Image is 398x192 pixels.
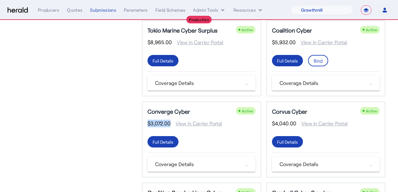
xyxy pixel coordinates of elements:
[308,55,328,66] button: Bind
[153,57,173,64] div: Full Details
[124,7,148,13] div: Parameters
[272,107,307,116] h5: Corvus Cyber
[366,109,377,113] span: Active
[272,157,380,172] mat-expansion-panel-header: Coverage Details
[277,139,298,145] div: Full Details
[172,39,223,46] span: View in Carrier Portal
[280,79,365,87] mat-panel-title: Coverage Details
[272,55,303,66] button: Full Details
[233,7,263,13] button: Resources dropdown menu
[314,57,323,64] div: Bind
[38,7,59,13] div: Producers
[148,136,178,147] button: Full Details
[186,16,212,23] div: Production
[242,109,253,113] span: Active
[8,7,28,13] img: Herald Logo
[148,157,255,172] mat-expansion-panel-header: Coverage Details
[242,27,253,32] span: Active
[148,75,255,91] mat-expansion-panel-header: Coverage Details
[280,160,365,168] mat-panel-title: Coverage Details
[272,39,296,46] span: $5,932.00
[67,7,82,13] div: Quotes
[272,120,296,127] span: $4,040.00
[155,7,186,13] div: Field Schemas
[148,120,171,127] span: $3,072.00
[148,39,172,46] span: $8,965.00
[148,55,178,66] button: Full Details
[272,136,303,147] button: Full Details
[155,79,240,87] mat-panel-title: Coverage Details
[153,139,173,145] div: Full Details
[296,39,347,46] span: View in Carrier Portal
[148,26,217,35] h5: Tokio Marine Cyber Surplus
[277,57,298,64] div: Full Details
[155,160,240,168] mat-panel-title: Coverage Details
[296,120,348,127] span: View in Carrier Portal
[193,7,226,13] button: internal dropdown menu
[366,27,377,32] span: Active
[148,107,190,116] h5: Converge Cyber
[272,75,380,91] mat-expansion-panel-header: Coverage Details
[90,7,116,13] div: Submissions
[272,26,312,35] h5: Coalition Cyber
[171,120,222,127] span: View in Carrier Portal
